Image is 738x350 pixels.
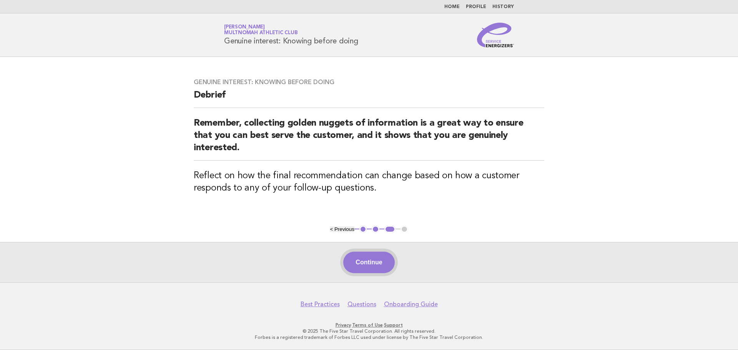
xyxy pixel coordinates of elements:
[492,5,514,9] a: History
[352,322,383,328] a: Terms of Use
[343,252,394,273] button: Continue
[301,300,340,308] a: Best Practices
[384,300,438,308] a: Onboarding Guide
[134,328,604,334] p: © 2025 The Five Star Travel Corporation. All rights reserved.
[477,23,514,47] img: Service Energizers
[359,226,367,233] button: 1
[194,78,544,86] h3: Genuine interest: Knowing before doing
[330,226,354,232] button: < Previous
[372,226,379,233] button: 2
[384,226,396,233] button: 3
[444,5,460,9] a: Home
[194,117,544,161] h2: Remember, collecting golden nuggets of information is a great way to ensure that you can best ser...
[336,322,351,328] a: Privacy
[224,25,298,35] a: [PERSON_NAME]Multnomah Athletic Club
[194,89,544,108] h2: Debrief
[224,31,298,36] span: Multnomah Athletic Club
[194,170,544,194] h3: Reflect on how the final recommendation can change based on how a customer responds to any of you...
[134,322,604,328] p: · ·
[347,300,376,308] a: Questions
[384,322,403,328] a: Support
[466,5,486,9] a: Profile
[224,25,358,45] h1: Genuine interest: Knowing before doing
[134,334,604,340] p: Forbes is a registered trademark of Forbes LLC used under license by The Five Star Travel Corpora...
